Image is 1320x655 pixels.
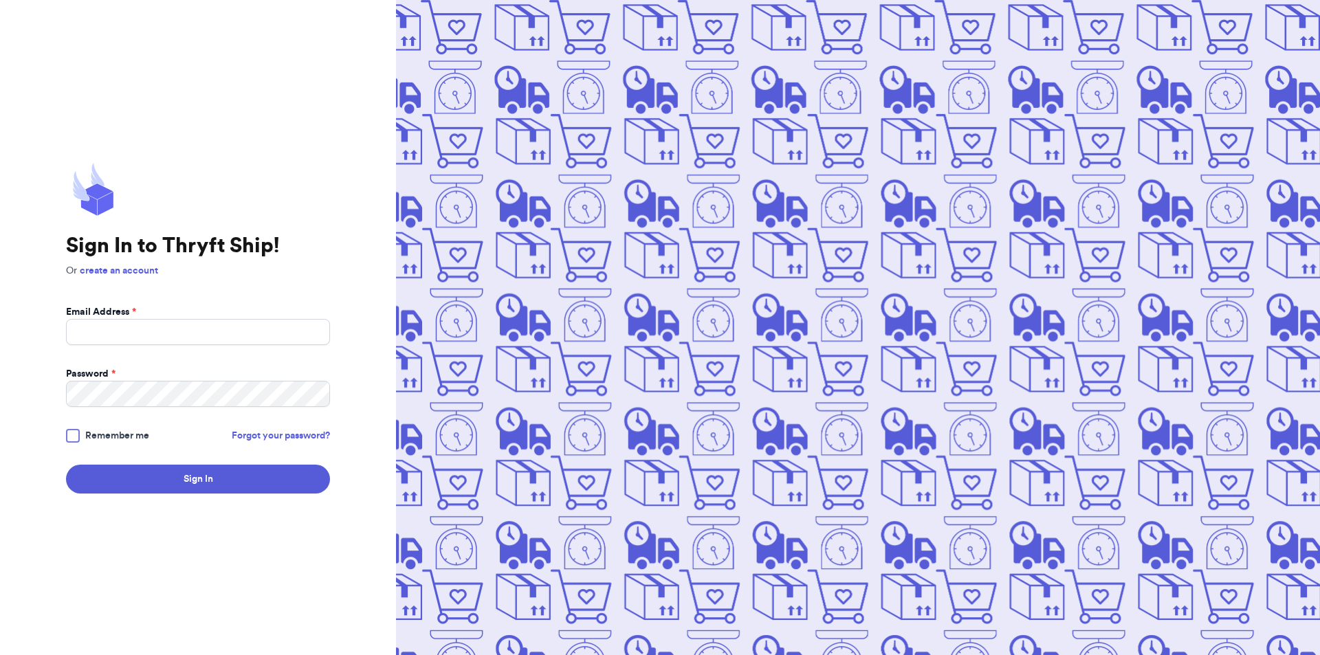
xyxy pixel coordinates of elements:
label: Password [66,367,115,381]
label: Email Address [66,305,136,319]
a: create an account [80,266,158,276]
h1: Sign In to Thryft Ship! [66,234,330,258]
a: Forgot your password? [232,429,330,443]
p: Or [66,264,330,278]
span: Remember me [85,429,149,443]
button: Sign In [66,465,330,493]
